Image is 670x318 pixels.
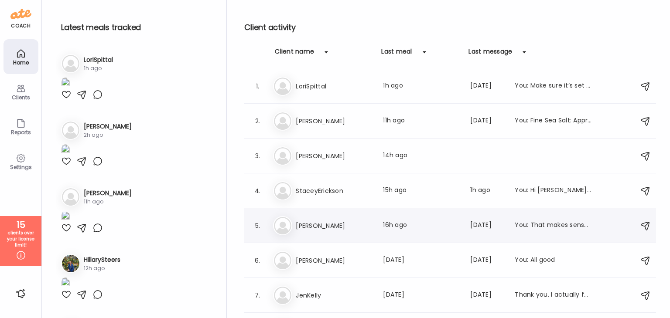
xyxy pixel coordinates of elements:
[515,186,591,196] div: You: Hi [PERSON_NAME], this is great work! You are doing the hard part of looking at the things t...
[84,55,113,64] h3: LoriSpittal
[84,122,132,131] h3: [PERSON_NAME]
[470,81,504,91] div: [DATE]
[381,47,412,61] div: Last meal
[274,78,291,95] img: bg-avatar-default.svg
[252,116,263,126] div: 2.
[296,151,373,161] h3: [PERSON_NAME]
[10,7,31,21] img: ate
[470,220,504,231] div: [DATE]
[84,198,132,206] div: 11h ago
[470,255,504,266] div: [DATE]
[296,220,373,231] h3: [PERSON_NAME]
[468,47,512,61] div: Last message
[515,81,591,91] div: You: Make sure it’s set to lbs
[274,147,291,165] img: bg-avatar-default.svg
[515,290,591,301] div: Thank you. I actually found it in your email
[61,211,70,223] img: images%2FbbyQNxsEKpfwiGLsxlfrmQhO27W2%2Ftt2hsWmIbxtf8CFj3IkG%2Fx8oxGjc6f20Zgugrjy5R_1080
[274,217,291,234] img: bg-avatar-default.svg
[515,116,591,126] div: You: Fine Sea Salt: Approximately 2,120 mg of sodium per teaspoon. Coarse Sea Salt: Approximately...
[3,220,38,230] div: 15
[5,129,37,135] div: Reports
[11,22,31,30] div: coach
[61,277,70,289] img: images%2FRJteFs3GhigpuZE7lLqV7PdZ69D2%2FUofuJ3li2QZrRXpkKGuu%2FEaDyTp8jHcIaw4sf3v5J_1080
[274,287,291,304] img: bg-avatar-default.svg
[274,182,291,200] img: bg-avatar-default.svg
[296,81,373,91] h3: LoriSpittal
[296,116,373,126] h3: [PERSON_NAME]
[274,112,291,130] img: bg-avatar-default.svg
[470,186,504,196] div: 1h ago
[296,186,373,196] h3: StaceyErickson
[61,21,212,34] h2: Latest meals tracked
[84,64,113,72] div: 1h ago
[84,189,132,198] h3: [PERSON_NAME]
[3,230,38,248] div: clients over your license limit!
[244,21,656,34] h2: Client activity
[252,186,263,196] div: 4.
[383,151,460,161] div: 14h ago
[62,255,79,272] img: avatars%2FRJteFs3GhigpuZE7lLqV7PdZ69D2
[252,151,263,161] div: 3.
[470,116,504,126] div: [DATE]
[383,290,460,301] div: [DATE]
[84,264,120,272] div: 12h ago
[62,55,79,72] img: bg-avatar-default.svg
[383,81,460,91] div: 1h ago
[62,188,79,206] img: bg-avatar-default.svg
[383,186,460,196] div: 15h ago
[252,220,263,231] div: 5.
[62,122,79,139] img: bg-avatar-default.svg
[252,255,263,266] div: 6.
[5,95,37,100] div: Clients
[296,290,373,301] h3: JenKelly
[515,255,591,266] div: You: All good
[470,290,504,301] div: [DATE]
[383,116,460,126] div: 11h ago
[296,255,373,266] h3: [PERSON_NAME]
[274,252,291,269] img: bg-avatar-default.svg
[5,164,37,170] div: Settings
[84,255,120,264] h3: HillarySteers
[515,220,591,231] div: You: That makes sense 👍🏼
[383,220,460,231] div: 16h ago
[61,78,70,89] img: images%2FbVzNsLljHMfToQBlo5e0Pk5ePIj2%2FZqOzqh8I1GmjZFDN0tMS%2F2a6CTJYqAmDYvc2VjcPp_1080
[252,290,263,301] div: 7.
[84,131,132,139] div: 2h ago
[252,81,263,91] div: 1.
[383,255,460,266] div: [DATE]
[61,144,70,156] img: images%2FMtcnm53qDHMSHujxAUWRTRxzFMX2%2FIrxdCLbhYfhJe4yC4NGm%2FzMsh2AW1Eb7eQQZEZH4C_1080
[275,47,314,61] div: Client name
[5,60,37,65] div: Home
